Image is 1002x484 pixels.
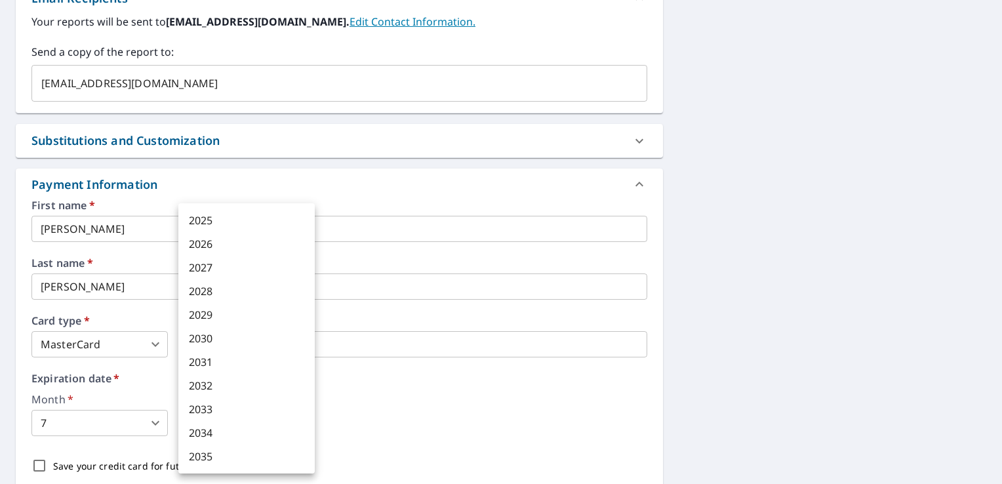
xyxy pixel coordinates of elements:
[178,350,315,374] li: 2031
[178,327,315,350] li: 2030
[178,445,315,468] li: 2035
[178,397,315,421] li: 2033
[178,374,315,397] li: 2032
[178,303,315,327] li: 2029
[178,256,315,279] li: 2027
[178,209,315,232] li: 2025
[178,421,315,445] li: 2034
[178,279,315,303] li: 2028
[178,232,315,256] li: 2026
